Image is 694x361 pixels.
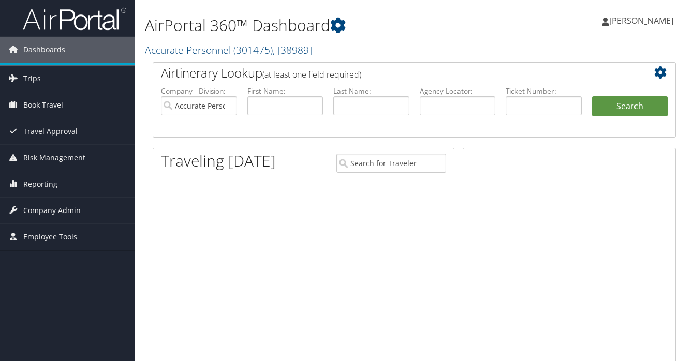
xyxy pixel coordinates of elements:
[420,86,496,96] label: Agency Locator:
[602,5,684,36] a: [PERSON_NAME]
[161,64,624,82] h2: Airtinerary Lookup
[273,43,312,57] span: , [ 38989 ]
[592,96,668,117] button: Search
[161,86,237,96] label: Company - Division:
[145,14,504,36] h1: AirPortal 360™ Dashboard
[145,43,312,57] a: Accurate Personnel
[161,150,276,172] h1: Traveling [DATE]
[262,69,361,80] span: (at least one field required)
[609,15,673,26] span: [PERSON_NAME]
[23,145,85,171] span: Risk Management
[233,43,273,57] span: ( 301475 )
[23,37,65,63] span: Dashboards
[333,86,409,96] label: Last Name:
[23,66,41,92] span: Trips
[506,86,582,96] label: Ticket Number:
[247,86,323,96] label: First Name:
[336,154,446,173] input: Search for Traveler
[23,7,126,31] img: airportal-logo.png
[23,92,63,118] span: Book Travel
[23,198,81,223] span: Company Admin
[23,224,77,250] span: Employee Tools
[23,118,78,144] span: Travel Approval
[23,171,57,197] span: Reporting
